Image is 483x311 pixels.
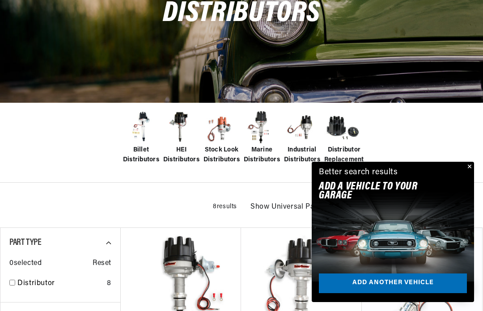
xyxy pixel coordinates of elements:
[123,145,159,165] span: Billet Distributors
[319,166,398,179] div: Better search results
[163,145,199,165] span: HEI Distributors
[324,145,364,175] span: Distributor Replacement Parts
[123,109,159,145] img: Billet Distributors
[319,273,467,294] a: Add another vehicle
[17,278,103,290] a: Distributor
[284,145,320,165] span: Industrial Distributors
[463,162,474,172] button: Close
[250,202,323,213] span: Show Universal Parts
[203,109,239,145] img: Stock Look Distributors
[284,109,320,145] img: Industrial Distributors
[203,145,240,165] span: Stock Look Distributors
[123,109,159,165] a: Billet Distributors Billet Distributors
[244,145,280,165] span: Marine Distributors
[9,258,42,269] span: 0 selected
[213,203,237,210] span: 8 results
[163,109,199,165] a: HEI Distributors HEI Distributors
[244,109,280,145] img: Marine Distributors
[284,109,320,165] a: Industrial Distributors Industrial Distributors
[107,278,111,290] div: 8
[319,182,445,201] h2: Add A VEHICLE to your garage
[244,109,280,165] a: Marine Distributors Marine Distributors
[324,109,360,145] img: Distributor Replacement Parts
[9,238,41,247] span: Part Type
[163,109,199,145] img: HEI Distributors
[324,109,360,175] a: Distributor Replacement Parts Distributor Replacement Parts
[93,258,111,269] span: Reset
[203,109,239,165] a: Stock Look Distributors Stock Look Distributors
